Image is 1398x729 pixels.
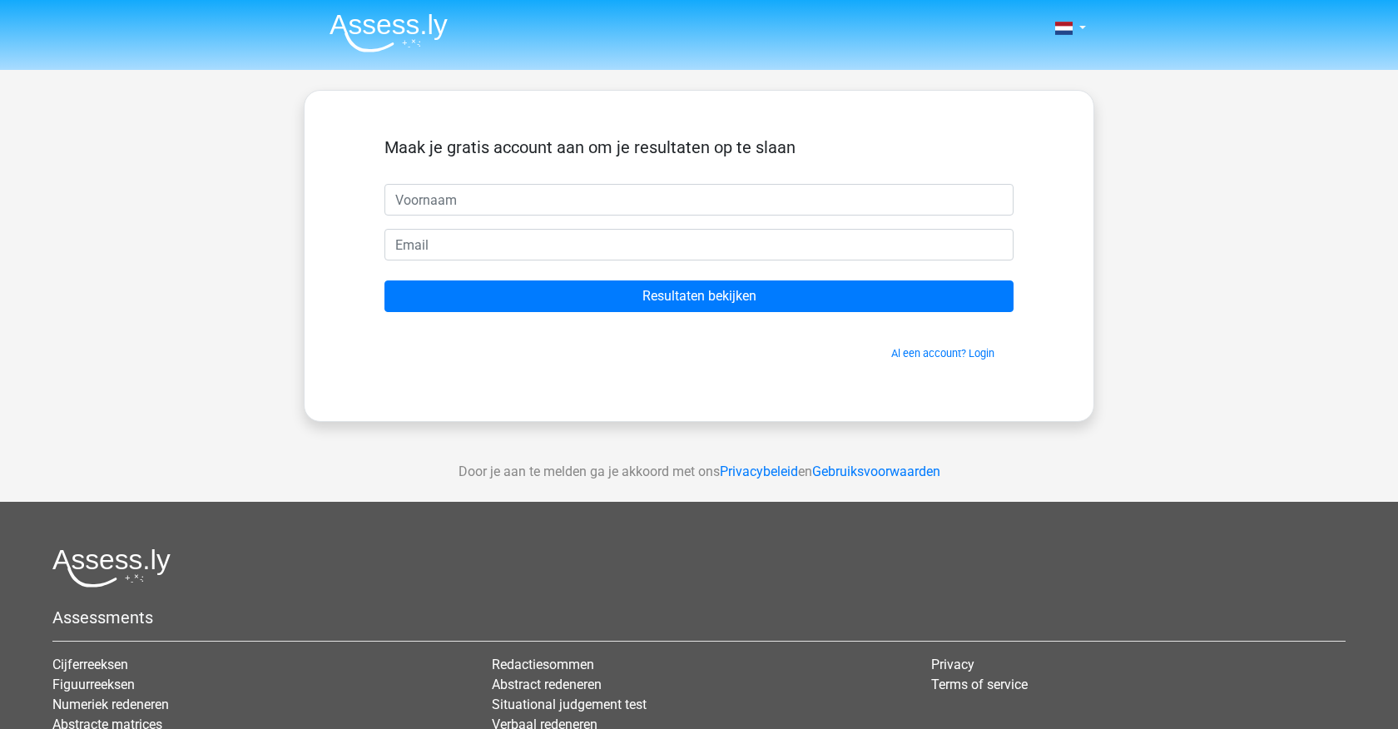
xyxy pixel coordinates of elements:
[812,464,940,479] a: Gebruiksvoorwaarden
[931,677,1028,692] a: Terms of service
[492,677,602,692] a: Abstract redeneren
[52,697,169,712] a: Numeriek redeneren
[52,677,135,692] a: Figuurreeksen
[330,13,448,52] img: Assessly
[52,548,171,588] img: Assessly logo
[492,657,594,672] a: Redactiesommen
[891,347,994,360] a: Al een account? Login
[720,464,798,479] a: Privacybeleid
[384,184,1014,216] input: Voornaam
[52,607,1346,627] h5: Assessments
[384,229,1014,260] input: Email
[931,657,974,672] a: Privacy
[52,657,128,672] a: Cijferreeksen
[492,697,647,712] a: Situational judgement test
[384,137,1014,157] h5: Maak je gratis account aan om je resultaten op te slaan
[384,280,1014,312] input: Resultaten bekijken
